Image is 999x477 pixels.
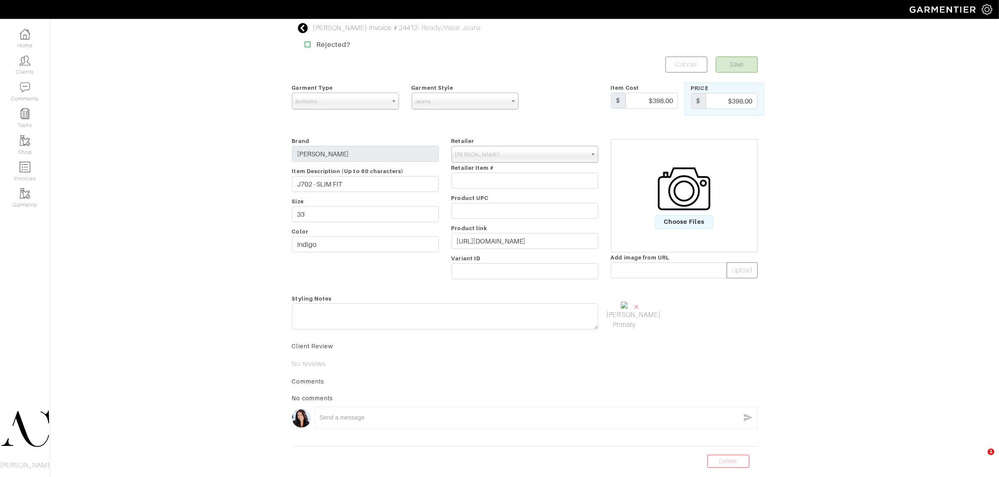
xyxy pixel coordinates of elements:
span: Garment Type [292,85,333,91]
div: $ [611,93,626,109]
span: Styling Notes [292,293,332,305]
span: Size [292,198,304,205]
span: Color [292,228,308,235]
img: camera-icon-fc4d3dba96d4bd47ec8a31cd2c90eca330c9151d3c012df1ec2579f4b5ff7bac.png [658,163,710,215]
a: Mark As Primary [607,310,642,330]
span: × [633,301,640,312]
span: Item Description (Up to 60 characters) [292,168,404,174]
a: Cancel [665,57,707,73]
img: comment-icon-a0a6a9ef722e966f86d9cbdc48e553b5cf19dbc54f86b18d962a5391bc8f6eb6.png [20,82,30,93]
img: garmentier-logo-header-white-b43fb05a5012e4ada735d5af1a66efaba907eab6374d6393d1fbf88cb4ef424d.png [905,2,982,17]
a: Delete [707,455,749,468]
button: Save [716,57,758,73]
div: - - Ready2Wear Jeans [313,23,481,33]
span: Product UPC [451,195,489,201]
a: Invoice # 24412 [369,24,418,32]
img: orders-icon-0abe47150d42831381b5fb84f609e132dff9fe21cb692f30cb5eec754e2cba89.png [20,162,30,172]
img: gear-icon-white-bd11855cb880d31180b6d7d6211b90ccbf57a29d726f0c71d8c61bd08dd39cc2.png [982,4,992,15]
span: Garment Style [412,85,454,91]
p: No reviews [292,359,758,369]
span: Retailer [451,138,474,144]
span: Bottoms [296,93,388,110]
span: Jeans [415,93,507,110]
span: Choose Files [655,215,713,229]
span: 1 [988,448,994,455]
span: [PERSON_NAME] [455,146,587,163]
div: Comments [292,377,758,386]
img: garments-icon-b7da505a4dc4fd61783c78ac3ca0ef83fa9d6f193b1c9dc38574b1d14d53ca28.png [20,188,30,199]
span: Retailer Item # [451,165,494,171]
div: No comments [292,394,758,402]
div: $ [691,93,706,109]
span: Price [691,85,709,91]
div: Client Review [292,342,758,350]
span: Variant ID [451,255,481,262]
span: Product link [451,225,488,231]
iframe: Intercom live chat [970,448,991,469]
span: Brand [292,138,309,144]
img: J702Z3-BRIA-410-A.jpeg [621,301,628,309]
img: dashboard-icon-dbcd8f5a0b271acd01030246c82b418ddd0df26cd7fceb0bd07c9910d44c42f6.png [20,29,30,39]
strong: Rejected? [316,41,350,49]
span: Add image from URL [611,254,670,261]
img: clients-icon-6bae9207a08558b7cb47a8932f037763ab4055f8c8b6bfacd5dc20c3e0201464.png [20,55,30,66]
iframe: Intercom notifications message [831,396,999,454]
a: [PERSON_NAME] [313,24,368,32]
img: reminder-icon-8004d30b9f0a5d33ae49ab947aed9ed385cf756f9e5892f1edd6e32f2345188e.png [20,109,30,119]
span: Item Cost [611,85,639,91]
button: Upload [727,262,758,278]
img: avatar [292,409,311,428]
img: garments-icon-b7da505a4dc4fd61783c78ac3ca0ef83fa9d6f193b1c9dc38574b1d14d53ca28.png [20,135,30,146]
